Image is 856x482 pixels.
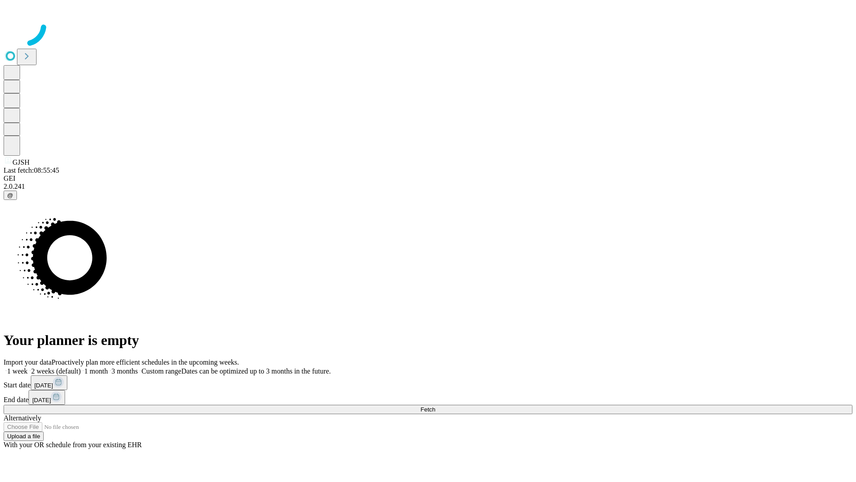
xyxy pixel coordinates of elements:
[4,332,852,349] h1: Your planner is empty
[31,375,67,390] button: [DATE]
[7,367,28,375] span: 1 week
[32,397,51,403] span: [DATE]
[4,432,44,441] button: Upload a file
[420,406,435,413] span: Fetch
[4,358,52,366] span: Import your data
[4,405,852,414] button: Fetch
[84,367,108,375] span: 1 month
[4,183,852,191] div: 2.0.241
[52,358,239,366] span: Proactively plan more efficient schedules in the upcoming weeks.
[4,175,852,183] div: GEI
[4,375,852,390] div: Start date
[4,414,41,422] span: Alternatively
[111,367,138,375] span: 3 months
[4,191,17,200] button: @
[7,192,13,199] span: @
[4,441,142,449] span: With your OR schedule from your existing EHR
[31,367,81,375] span: 2 weeks (default)
[34,382,53,389] span: [DATE]
[141,367,181,375] span: Custom range
[12,158,29,166] span: GJSH
[181,367,331,375] span: Dates can be optimized up to 3 months in the future.
[29,390,65,405] button: [DATE]
[4,390,852,405] div: End date
[4,166,59,174] span: Last fetch: 08:55:45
